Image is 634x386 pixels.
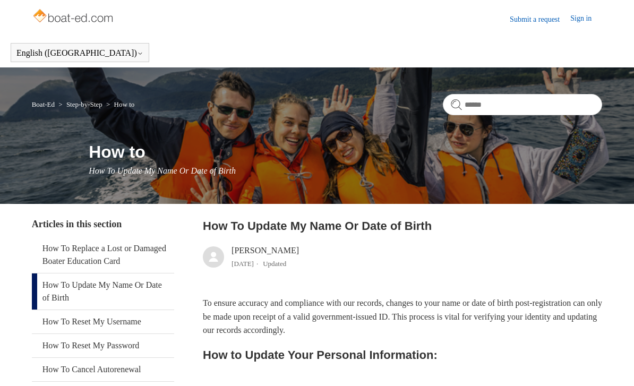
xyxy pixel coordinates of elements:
input: Search [443,94,602,115]
h2: How to Update Your Personal Information: [203,346,602,364]
li: Updated [263,260,286,268]
a: How To Update My Name Or Date of Birth [32,273,175,310]
li: How to [104,100,134,108]
div: [PERSON_NAME] [232,244,299,270]
a: How To Reset My Username [32,310,175,333]
span: How To Update My Name Or Date of Birth [89,166,236,175]
img: Boat-Ed Help Center home page [32,6,116,28]
a: How To Reset My Password [32,334,175,357]
a: Boat-Ed [32,100,55,108]
span: Articles in this section [32,219,122,229]
a: Submit a request [510,14,570,25]
p: To ensure accuracy and compliance with our records, changes to your name or date of birth post-re... [203,296,602,337]
a: How To Cancel Autorenewal [32,358,175,381]
a: Step-by-Step [66,100,102,108]
li: Step-by-Step [56,100,104,108]
time: 04/08/2025, 11:33 [232,260,254,268]
h1: How to [89,139,602,165]
a: How To Replace a Lost or Damaged Boater Education Card [32,237,175,273]
button: English ([GEOGRAPHIC_DATA]) [16,48,143,58]
a: How to [114,100,135,108]
a: Sign in [570,13,602,25]
h2: How To Update My Name Or Date of Birth [203,217,602,235]
li: Boat-Ed [32,100,57,108]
